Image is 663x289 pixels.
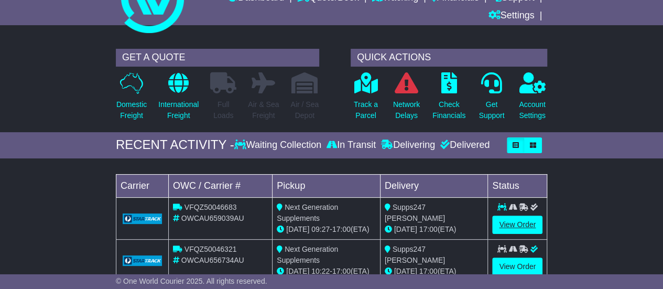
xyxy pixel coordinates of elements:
[123,213,162,224] img: GetCarrierServiceLogo
[492,216,542,234] a: View Order
[432,72,466,127] a: CheckFinancials
[432,99,465,121] p: Check Financials
[311,267,330,275] span: 10:22
[488,7,534,25] a: Settings
[181,256,244,264] span: OWCAU656734AU
[479,99,504,121] p: Get Support
[116,174,168,197] td: Carrier
[158,72,199,127] a: InternationalFreight
[116,277,267,285] span: © One World Courier 2025. All rights reserved.
[353,72,378,127] a: Track aParcel
[184,203,237,211] span: VFQZ50046683
[210,99,236,121] p: Full Loads
[286,225,309,233] span: [DATE]
[438,140,490,151] div: Delivered
[277,224,376,235] div: - (ETA)
[419,225,438,233] span: 17:00
[518,72,546,127] a: AccountSettings
[116,49,319,67] div: GET A QUOTE
[324,140,378,151] div: In Transit
[332,225,351,233] span: 17:00
[181,214,244,222] span: OWCAU659039AU
[234,140,324,151] div: Waiting Collection
[286,267,309,275] span: [DATE]
[394,267,417,275] span: [DATE]
[273,174,381,197] td: Pickup
[419,267,438,275] span: 17:00
[385,203,445,222] span: Supps247 [PERSON_NAME]
[351,49,547,67] div: QUICK ACTIONS
[116,137,234,153] div: RECENT ACTIVITY -
[394,225,417,233] span: [DATE]
[354,99,378,121] p: Track a Parcel
[290,99,319,121] p: Air / Sea Depot
[492,258,542,276] a: View Order
[277,245,338,264] span: Next Generation Supplements
[123,255,162,266] img: GetCarrierServiceLogo
[332,267,351,275] span: 17:00
[168,174,272,197] td: OWC / Carrier #
[478,72,505,127] a: GetSupport
[116,72,147,127] a: DomesticFreight
[158,99,199,121] p: International Freight
[385,224,484,235] div: (ETA)
[519,99,546,121] p: Account Settings
[393,72,420,127] a: NetworkDelays
[277,266,376,277] div: - (ETA)
[277,203,338,222] span: Next Generation Supplements
[488,174,547,197] td: Status
[311,225,330,233] span: 09:27
[385,245,445,264] span: Supps247 [PERSON_NAME]
[248,99,279,121] p: Air & Sea Freight
[385,266,484,277] div: (ETA)
[116,99,147,121] p: Domestic Freight
[380,174,488,197] td: Delivery
[393,99,420,121] p: Network Delays
[184,245,237,253] span: VFQZ50046321
[378,140,438,151] div: Delivering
